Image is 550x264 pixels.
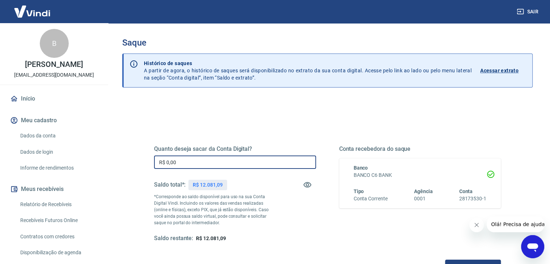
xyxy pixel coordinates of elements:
h5: Saldo restante: [154,235,193,242]
p: [PERSON_NAME] [25,61,83,68]
button: Sair [515,5,541,18]
span: Agência [414,188,433,194]
p: *Corresponde ao saldo disponível para uso na sua Conta Digital Vindi. Incluindo os valores das ve... [154,193,276,226]
img: Vindi [9,0,56,22]
a: Recebíveis Futuros Online [17,213,99,228]
a: Dados de login [17,145,99,159]
h5: Conta recebedora do saque [339,145,501,153]
iframe: Mensagem da empresa [487,216,544,232]
h3: Saque [122,38,533,48]
p: A partir de agora, o histórico de saques será disponibilizado no extrato da sua conta digital. Ac... [144,60,472,81]
h6: 28173530-1 [459,195,486,203]
button: Meus recebíveis [9,181,99,197]
a: Informe de rendimentos [17,161,99,175]
span: R$ 12.081,09 [196,235,226,241]
p: R$ 12.081,09 [193,181,222,189]
a: Contratos com credores [17,229,99,244]
h5: Quanto deseja sacar da Conta Digital? [154,145,316,153]
h6: BANCO C6 BANK [354,171,487,179]
a: Relatório de Recebíveis [17,197,99,212]
button: Meu cadastro [9,112,99,128]
a: Disponibilização de agenda [17,245,99,260]
p: Acessar extrato [480,67,519,74]
iframe: Fechar mensagem [469,218,484,232]
p: Histórico de saques [144,60,472,67]
p: [EMAIL_ADDRESS][DOMAIN_NAME] [14,71,94,79]
span: Olá! Precisa de ajuda? [4,5,61,11]
span: Tipo [354,188,364,194]
span: Conta [459,188,473,194]
a: Início [9,91,99,107]
span: Banco [354,165,368,171]
iframe: Botão para abrir a janela de mensagens [521,235,544,258]
div: B [40,29,69,58]
a: Dados da conta [17,128,99,143]
h6: Conta Corrente [354,195,388,203]
h5: Saldo total*: [154,181,186,188]
h6: 0001 [414,195,433,203]
a: Acessar extrato [480,60,526,81]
